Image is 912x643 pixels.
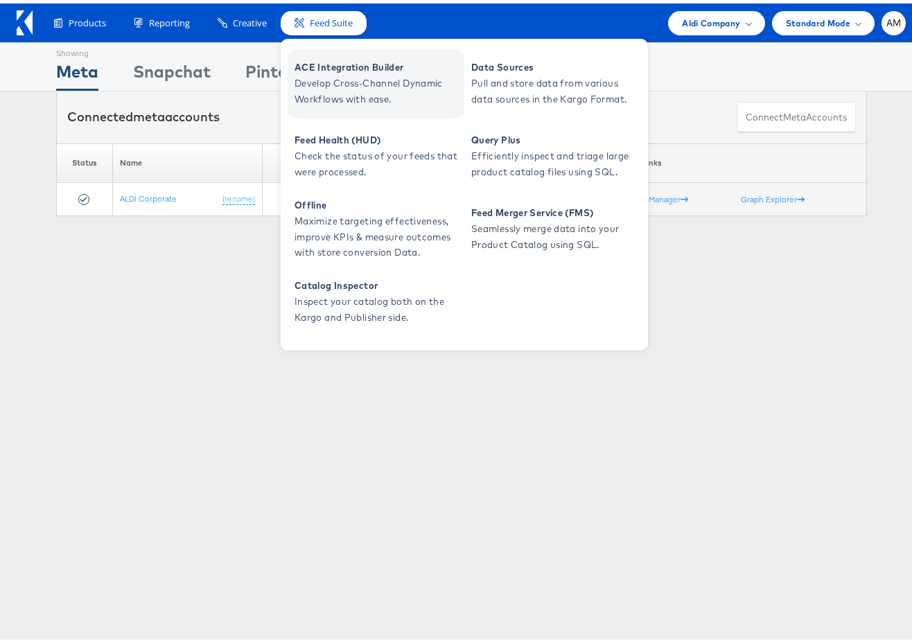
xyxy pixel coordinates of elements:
span: Maximize targeting effectiveness, improve KPIs & measure outcomes with store conversion Data. [295,210,461,257]
a: Query Plus Efficiently inspect and triage large product catalog files using SQL. [464,118,641,188]
a: Feed Health (HUD) Check the status of your feeds that were processed. [288,118,464,188]
span: Catalog Inspector [295,274,461,290]
span: ACE Integration Builder [295,56,461,72]
a: ACE Integration Builder Develop Cross-Channel Dynamic Workflows with ease. [288,46,464,115]
span: Products [69,13,106,26]
a: Graph Explorer [741,191,805,201]
span: Feed Merger Service (FMS) [471,202,638,218]
span: Query Plus [471,129,638,145]
div: Connected accounts [67,105,220,123]
th: Status [56,140,113,179]
th: Currency [263,140,333,179]
span: AM [886,15,902,24]
span: Check the status of your feeds that were processed. [295,145,461,177]
span: Feed Suite [310,13,353,26]
td: USD [263,179,333,213]
a: ALDI Corporate [120,190,177,200]
span: Efficiently inspect and triage large product catalog files using SQL. [471,145,638,177]
a: Offline Maximize targeting effectiveness, improve KPIs & measure outcomes with store conversion D... [288,191,464,261]
span: Pull and store data from various data sources in the Kargo Format. [471,72,638,104]
span: Data Sources [471,56,638,72]
a: Catalog Inspector Inspect your catalog both on the Kargo and Publisher side. [288,264,464,333]
span: Standard Mode [786,12,850,27]
span: Aldi Company [682,12,740,27]
div: Meta [56,56,98,87]
span: meta [783,107,806,121]
span: Offline [295,194,461,210]
span: Develop Cross-Channel Dynamic Workflows with ease. [295,72,461,104]
span: Inspect your catalog both on the Kargo and Publisher side. [295,290,461,322]
div: Pinterest [245,56,319,87]
div: Showing [56,39,98,56]
span: Reporting [149,13,190,26]
th: Name [113,140,263,179]
a: Data Sources Pull and store data from various data sources in the Kargo Format. [464,46,641,115]
a: Feed Merger Service (FMS) Seamlessly merge data into your Product Catalog using SQL. [464,191,641,261]
span: Seamlessly merge data into your Product Catalog using SQL. [471,218,638,249]
span: meta [133,105,165,121]
a: (rename) [222,190,255,202]
span: Feed Health (HUD) [295,129,461,145]
div: Snapchat [133,56,211,87]
button: ConnectmetaAccounts [737,98,856,130]
a: Business Manager [613,191,688,201]
span: Creative [233,13,267,26]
